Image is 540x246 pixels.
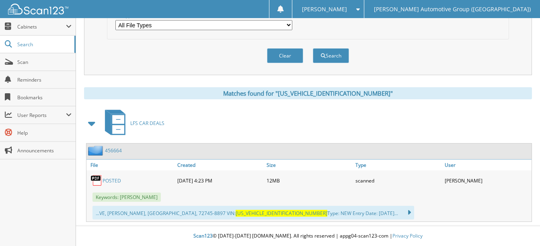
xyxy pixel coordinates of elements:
a: Created [175,160,264,170]
span: [PERSON_NAME] [302,7,347,12]
a: Privacy Policy [392,232,423,239]
a: Size [265,160,353,170]
span: LFS CAR DEALS [130,120,164,127]
span: Scan [17,59,72,66]
span: Announcements [17,147,72,154]
span: Keywords: [PERSON_NAME] [92,193,161,202]
img: scan123-logo-white.svg [8,4,68,14]
span: Search [17,41,70,48]
a: User [443,160,532,170]
a: POSTED [103,177,121,184]
span: [US_VEHICLE_IDENTIFICATION_NUMBER] [236,210,327,217]
button: Search [313,48,349,63]
a: File [86,160,175,170]
span: Bookmarks [17,94,72,101]
button: Clear [267,48,303,63]
div: ...VE, [PERSON_NAME], [GEOGRAPHIC_DATA], 72745-8897 VIN: Type: NEW Entry Date: [DATE]... [92,206,414,219]
img: PDF.png [90,174,103,187]
div: © [DATE]-[DATE] [DOMAIN_NAME]. All rights reserved | appg04-scan123-com | [76,226,540,246]
a: 456664 [105,147,122,154]
span: Help [17,129,72,136]
span: User Reports [17,112,66,119]
div: [DATE] 4:23 PM [175,172,264,189]
span: Cabinets [17,23,66,30]
iframe: Chat Widget [500,207,540,246]
div: [PERSON_NAME] [443,172,532,189]
a: LFS CAR DEALS [100,107,164,139]
div: Matches found for "[US_VEHICLE_IDENTIFICATION_NUMBER]" [84,87,532,99]
span: [PERSON_NAME] Automotive Group ([GEOGRAPHIC_DATA]) [374,7,531,12]
span: Scan123 [193,232,213,239]
div: 12MB [265,172,353,189]
img: folder2.png [88,146,105,156]
a: Type [353,160,442,170]
span: Reminders [17,76,72,83]
div: scanned [353,172,442,189]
